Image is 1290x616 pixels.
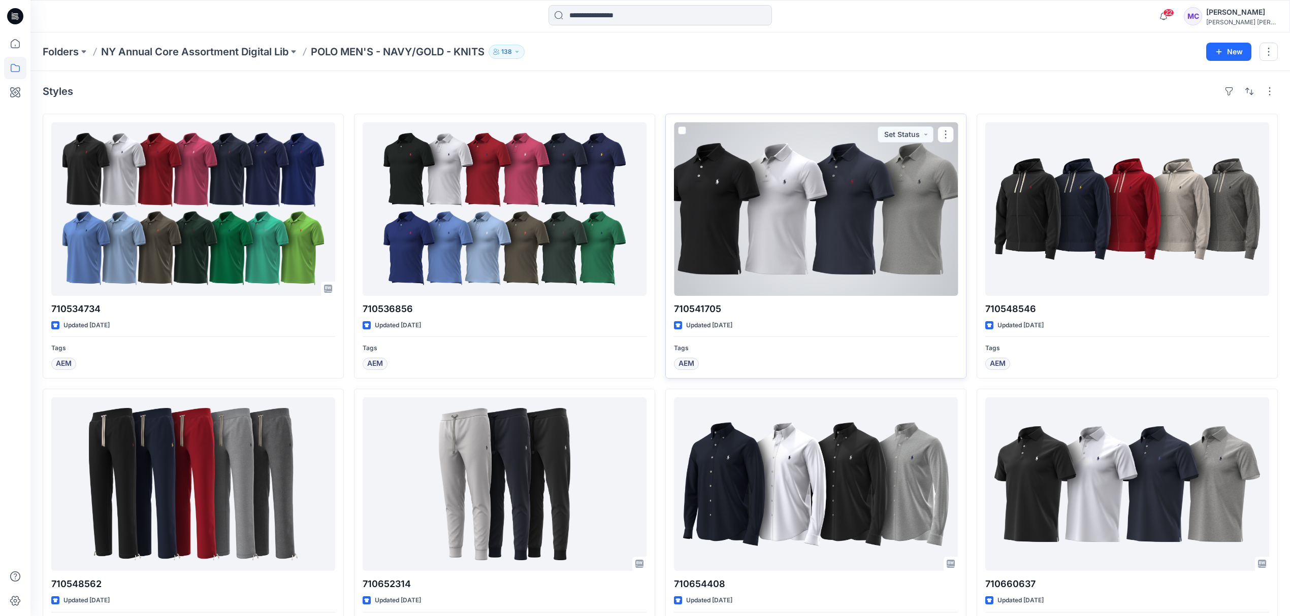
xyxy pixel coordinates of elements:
span: AEM [56,358,72,370]
a: 710654408 [674,397,958,571]
a: 710548562 [51,397,335,571]
p: Tags [985,343,1269,354]
a: 710660637 [985,397,1269,571]
p: 710654408 [674,577,958,591]
div: [PERSON_NAME] [PERSON_NAME] [1206,18,1277,26]
p: 710541705 [674,302,958,316]
p: 710660637 [985,577,1269,591]
a: 710548546 [985,122,1269,296]
a: Folders [43,45,79,59]
h4: Styles [43,85,73,97]
button: 138 [489,45,525,59]
p: POLO MEN'S - NAVY/GOLD - KNITS [311,45,485,59]
p: Tags [51,343,335,354]
p: Updated [DATE] [375,320,421,331]
a: 710534734 [51,122,335,296]
div: [PERSON_NAME] [1206,6,1277,18]
p: Updated [DATE] [997,320,1044,331]
span: AEM [990,358,1006,370]
span: AEM [367,358,383,370]
p: Updated [DATE] [375,595,421,606]
a: 710541705 [674,122,958,296]
a: NY Annual Core Assortment Digital Lib [101,45,288,59]
div: MC [1184,7,1202,25]
span: AEM [679,358,694,370]
p: 710548562 [51,577,335,591]
a: 710652314 [363,397,647,571]
p: 710548546 [985,302,1269,316]
p: Updated [DATE] [997,595,1044,606]
p: Updated [DATE] [686,595,732,606]
p: Updated [DATE] [686,320,732,331]
p: Tags [674,343,958,354]
p: Updated [DATE] [63,595,110,606]
p: 710534734 [51,302,335,316]
a: 710536856 [363,122,647,296]
p: 710652314 [363,577,647,591]
p: 710536856 [363,302,647,316]
p: Updated [DATE] [63,320,110,331]
span: 22 [1163,9,1174,17]
button: New [1206,43,1251,61]
p: 138 [501,46,512,57]
p: Tags [363,343,647,354]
